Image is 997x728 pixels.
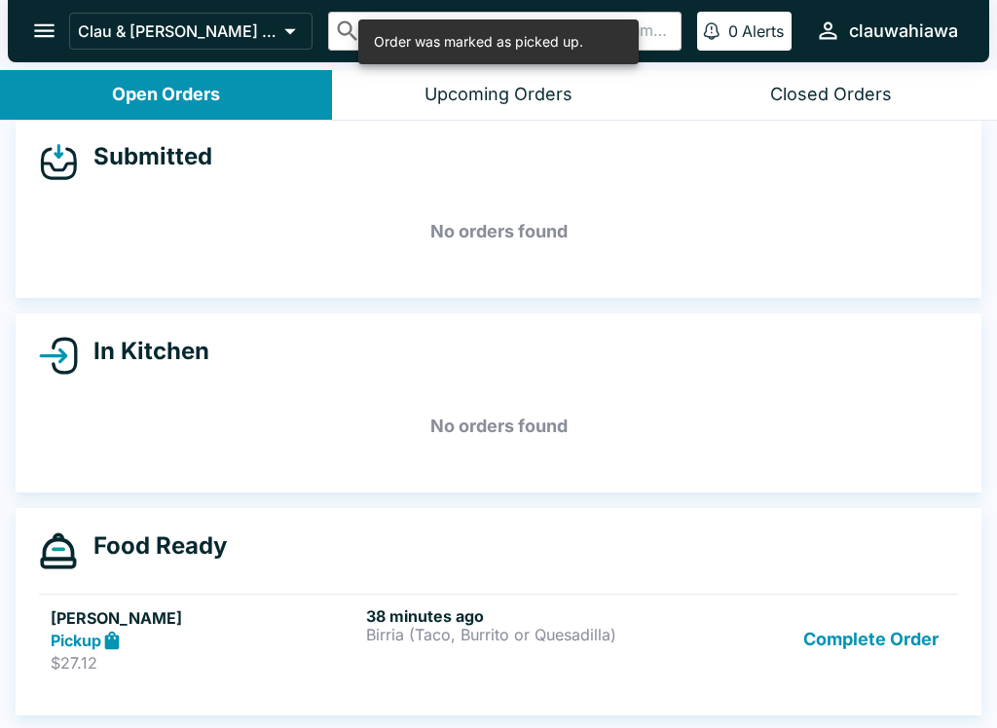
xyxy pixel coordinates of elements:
[78,531,227,561] h4: Food Ready
[78,21,277,41] p: Clau & [PERSON_NAME] Cocina - Wahiawa
[39,391,958,461] h5: No orders found
[742,21,784,41] p: Alerts
[112,84,220,106] div: Open Orders
[807,10,966,52] button: clauwahiawa
[849,19,958,43] div: clauwahiawa
[366,606,674,626] h6: 38 minutes ago
[795,606,946,673] button: Complete Order
[728,21,738,41] p: 0
[19,6,69,55] button: open drawer
[374,25,583,58] div: Order was marked as picked up.
[366,626,674,643] p: Birria (Taco, Burrito or Quesadilla)
[770,84,892,106] div: Closed Orders
[78,142,212,171] h4: Submitted
[51,653,358,673] p: $27.12
[51,606,358,630] h5: [PERSON_NAME]
[39,197,958,267] h5: No orders found
[51,631,101,650] strong: Pickup
[78,337,209,366] h4: In Kitchen
[39,594,958,685] a: [PERSON_NAME]Pickup$27.1238 minutes agoBirria (Taco, Burrito or Quesadilla)Complete Order
[425,84,572,106] div: Upcoming Orders
[69,13,313,50] button: Clau & [PERSON_NAME] Cocina - Wahiawa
